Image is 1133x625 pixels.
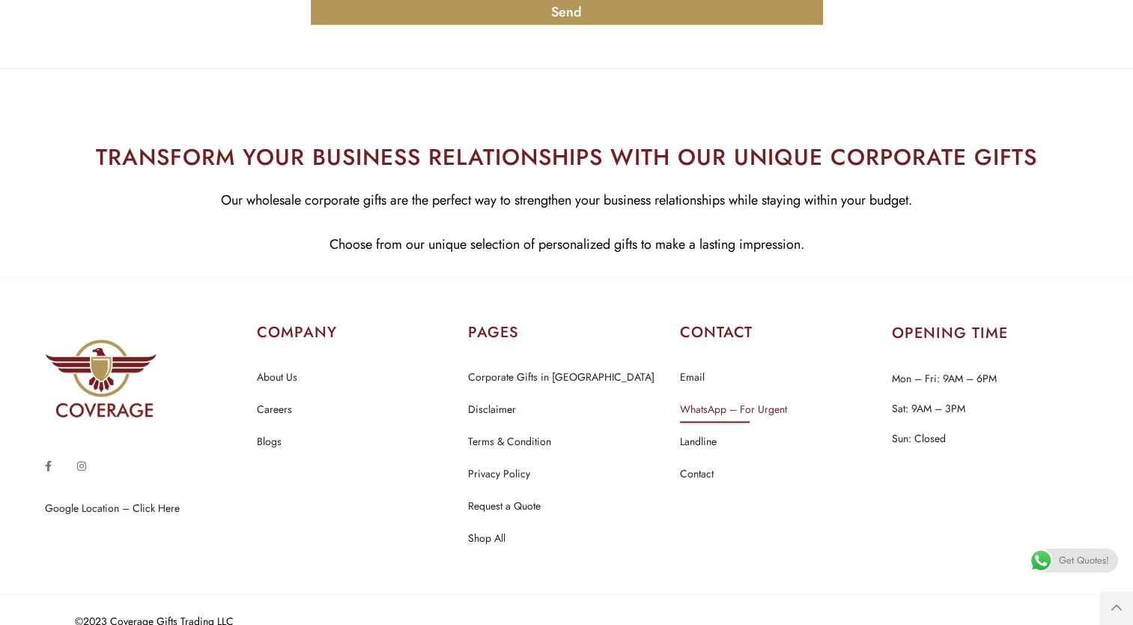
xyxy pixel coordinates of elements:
h2: OPENING TIME [891,326,1088,341]
p: Choose from our unique selection of personalized gifts to make a lasting impression. [11,233,1122,256]
a: Blogs [257,432,282,452]
a: Request a Quote [468,497,541,516]
span: Get Quotes! [1059,549,1109,573]
a: Email [680,368,705,387]
h2: CONTACT [680,322,877,343]
a: Privacy Policy [468,465,530,484]
h2: TRANSFORM YOUR BUSINESS RELATIONSHIPS WITH OUR UNIQUE CORPORATE GIFTS [11,140,1122,174]
a: Disclaimer [468,400,516,420]
a: About Us [257,368,297,387]
a: Contact [680,465,714,484]
a: Terms & Condition [468,432,551,452]
p: Our wholesale corporate gifts are the perfect way to strengthen your business relationships while... [11,189,1122,212]
a: WhatsApp – For Urgent [680,400,787,420]
span: Send [551,5,582,19]
h2: PAGES [468,322,665,343]
a: Landline [680,432,717,452]
a: Shop All [468,529,505,549]
h2: COMPANY [257,322,454,343]
a: Careers [257,400,292,420]
a: Google Location – Click Here [45,501,180,516]
a: Corporate Gifts in [GEOGRAPHIC_DATA] [468,368,654,387]
p: Mon – Fri: 9AM – 6PM Sat: 9AM – 3PM Sun: Closed [891,363,1088,453]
